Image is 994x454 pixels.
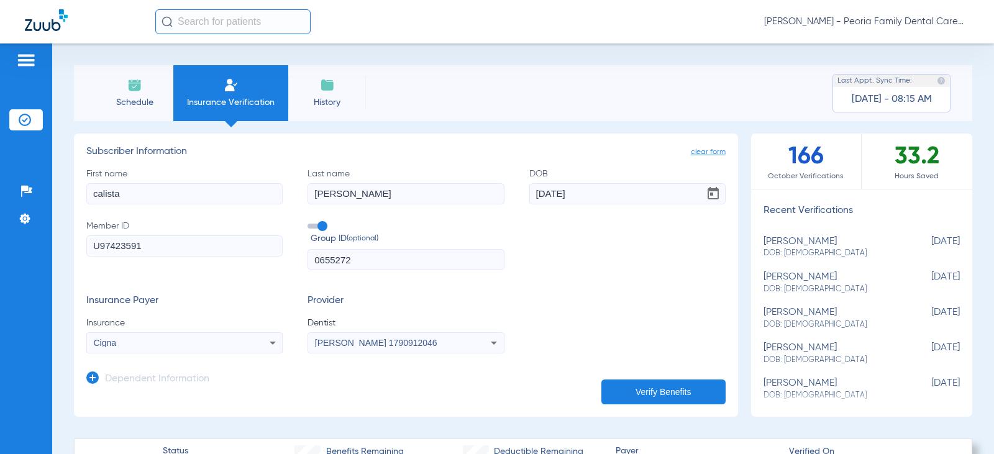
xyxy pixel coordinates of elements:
img: hamburger-icon [16,53,36,68]
img: last sync help info [937,76,946,85]
span: [DATE] [898,342,960,365]
span: [DATE] [898,236,960,259]
h3: Insurance Payer [86,295,283,307]
div: [PERSON_NAME] [764,378,898,401]
span: [DATE] [898,307,960,330]
div: [PERSON_NAME] [764,342,898,365]
button: Open calendar [701,181,726,206]
input: Member ID [86,235,283,257]
h3: Dependent Information [105,373,209,386]
img: Search Icon [162,16,173,27]
span: Schedule [105,96,164,109]
span: Insurance Verification [183,96,279,109]
input: DOBOpen calendar [529,183,726,204]
label: DOB [529,168,726,204]
span: Group ID [311,232,504,245]
span: October Verifications [751,170,861,183]
input: First name [86,183,283,204]
span: Last Appt. Sync Time: [837,75,912,87]
button: Verify Benefits [601,379,726,404]
span: DOB: [DEMOGRAPHIC_DATA] [764,355,898,366]
span: Insurance [86,317,283,329]
span: DOB: [DEMOGRAPHIC_DATA] [764,319,898,330]
span: [PERSON_NAME] 1790912046 [315,338,437,348]
span: Dentist [308,317,504,329]
span: [DATE] [898,271,960,294]
label: Last name [308,168,504,204]
span: DOB: [DEMOGRAPHIC_DATA] [764,284,898,295]
h3: Subscriber Information [86,146,726,158]
span: History [298,96,357,109]
img: Zuub Logo [25,9,68,31]
h3: Provider [308,295,504,307]
span: [DATE] [898,378,960,401]
label: Member ID [86,220,283,271]
div: [PERSON_NAME] [764,307,898,330]
div: 33.2 [862,134,972,189]
img: Manual Insurance Verification [224,78,239,93]
img: History [320,78,335,93]
img: Schedule [127,78,142,93]
span: Hours Saved [862,170,972,183]
div: 166 [751,134,862,189]
div: [PERSON_NAME] [764,271,898,294]
span: clear form [691,146,726,158]
small: (optional) [347,232,378,245]
span: [DATE] - 08:15 AM [852,93,932,106]
input: Last name [308,183,504,204]
div: [PERSON_NAME] [764,236,898,259]
span: DOB: [DEMOGRAPHIC_DATA] [764,390,898,401]
span: [PERSON_NAME] - Peoria Family Dental Care [764,16,969,28]
h3: Recent Verifications [751,205,972,217]
span: DOB: [DEMOGRAPHIC_DATA] [764,248,898,259]
input: Search for patients [155,9,311,34]
label: First name [86,168,283,204]
span: Cigna [94,338,117,348]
